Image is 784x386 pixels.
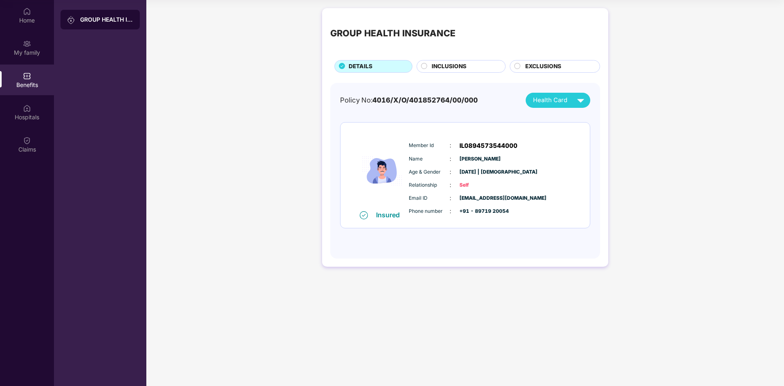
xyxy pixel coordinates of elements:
img: svg+xml;base64,PHN2ZyBpZD0iQmVuZWZpdHMiIHhtbG5zPSJodHRwOi8vd3d3LnczLm9yZy8yMDAwL3N2ZyIgd2lkdGg9Ij... [23,72,31,80]
span: INCLUSIONS [432,62,466,71]
span: EXCLUSIONS [525,62,561,71]
span: Member Id [409,142,450,149]
span: Age & Gender [409,168,450,176]
span: : [450,154,451,163]
span: IL0894573544000 [459,141,517,151]
img: svg+xml;base64,PHN2ZyBpZD0iSG9tZSIgeG1sbnM9Imh0dHA6Ly93d3cudzMub3JnLzIwMDAvc3ZnIiB3aWR0aD0iMjAiIG... [23,7,31,16]
span: : [450,181,451,190]
span: 4016/X/O/401852764/00/000 [372,96,478,104]
span: : [450,194,451,203]
img: svg+xml;base64,PHN2ZyB3aWR0aD0iMjAiIGhlaWdodD0iMjAiIHZpZXdCb3g9IjAgMCAyMCAyMCIgZmlsbD0ibm9uZSIgeG... [67,16,75,24]
img: svg+xml;base64,PHN2ZyBpZD0iQ2xhaW0iIHhtbG5zPSJodHRwOi8vd3d3LnczLm9yZy8yMDAwL3N2ZyIgd2lkdGg9IjIwIi... [23,136,31,145]
span: : [450,207,451,216]
span: Name [409,155,450,163]
img: svg+xml;base64,PHN2ZyB4bWxucz0iaHR0cDovL3d3dy53My5vcmcvMjAwMC9zdmciIHdpZHRoPSIxNiIgaGVpZ2h0PSIxNi... [360,211,368,219]
img: svg+xml;base64,PHN2ZyB3aWR0aD0iMjAiIGhlaWdodD0iMjAiIHZpZXdCb3g9IjAgMCAyMCAyMCIgZmlsbD0ibm9uZSIgeG... [23,40,31,48]
span: Self [459,181,500,189]
span: Email ID [409,194,450,202]
span: DETAILS [349,62,372,71]
span: Phone number [409,208,450,215]
div: Insured [376,211,405,219]
span: Health Card [533,96,567,105]
span: : [450,141,451,150]
img: icon [358,131,407,211]
span: [DATE] | [DEMOGRAPHIC_DATA] [459,168,500,176]
button: Health Card [526,93,590,108]
img: svg+xml;base64,PHN2ZyBpZD0iSG9zcGl0YWxzIiB4bWxucz0iaHR0cDovL3d3dy53My5vcmcvMjAwMC9zdmciIHdpZHRoPS... [23,104,31,112]
div: Policy No: [340,95,478,105]
div: GROUP HEALTH INSURANCE [330,26,455,40]
span: [PERSON_NAME] [459,155,500,163]
span: [EMAIL_ADDRESS][DOMAIN_NAME] [459,194,500,202]
div: GROUP HEALTH INSURANCE [80,16,133,24]
span: Relationship [409,181,450,189]
span: : [450,167,451,176]
img: svg+xml;base64,PHN2ZyB4bWxucz0iaHR0cDovL3d3dy53My5vcmcvMjAwMC9zdmciIHZpZXdCb3g9IjAgMCAyNCAyNCIgd2... [573,93,588,107]
span: +91 - 89719 20054 [459,208,500,215]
